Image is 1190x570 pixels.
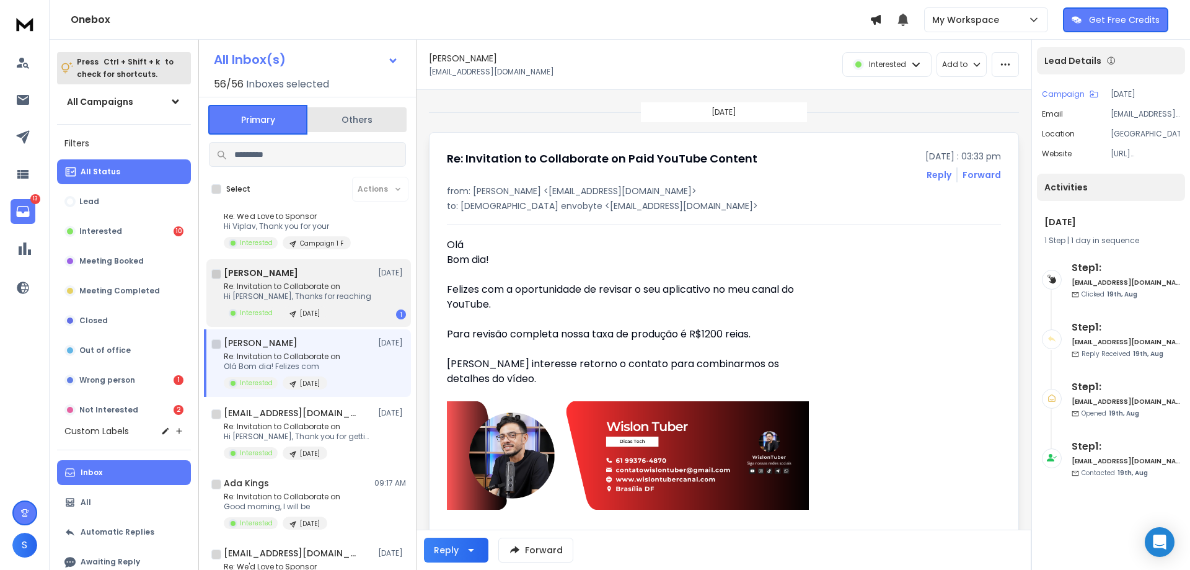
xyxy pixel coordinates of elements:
div: Olá [447,238,809,252]
p: Campaign 1 F [300,239,343,248]
p: Re: Invitation to Collaborate on [224,492,340,502]
p: [GEOGRAPHIC_DATA] [1111,129,1180,139]
button: All Status [57,159,191,184]
p: location [1042,129,1075,139]
h6: Step 1 : [1072,380,1180,394]
img: AIorK4zzwm5U-mBMY25PsEqkwWh6a_6UX1ufoRZTO5Gx3rOCIg945L7mACI2aT5OGhwvUBzygZ7hJrXXeZ1b [447,401,809,510]
p: Clicked [1082,290,1137,299]
div: Forward [963,169,1001,181]
p: Re: We'd Love to Sponsor [224,212,351,221]
p: Olá Bom dia! Felizes com [224,362,340,372]
h1: [PERSON_NAME] [429,52,497,65]
p: Hi Viplav, Thank you for your [224,221,351,231]
div: [PERSON_NAME] interesse retorno o contato para combinarmos os detalhes do vídeo. [447,357,809,386]
h6: Step 1 : [1072,320,1180,335]
p: Email [1042,109,1063,119]
p: Add to [942,60,967,69]
span: 56 / 56 [214,77,244,92]
p: Interested [240,519,273,528]
button: Reply [927,169,951,181]
p: Automatic Replies [81,527,154,537]
p: [EMAIL_ADDRESS][DOMAIN_NAME] [1111,109,1180,119]
p: Re: Invitation to Collaborate on [224,282,371,292]
h6: [EMAIL_ADDRESS][DOMAIN_NAME] [1072,278,1180,287]
p: Awaiting Reply [81,557,140,567]
p: Interested [240,238,273,247]
p: website [1042,149,1072,159]
p: Hi [PERSON_NAME], Thanks for reaching [224,292,371,301]
p: Interested [240,308,273,318]
div: 1 [174,375,183,385]
p: Interested [79,226,122,236]
button: All [57,490,191,515]
span: 19th, Aug [1117,468,1148,478]
p: Re: Invitation to Collaborate on [224,422,372,432]
button: Interested10 [57,219,191,244]
p: [DATE] [378,338,406,348]
a: 13 [11,199,35,224]
button: Campaign [1042,89,1098,99]
h6: Step 1 : [1072,439,1180,454]
button: S [12,533,37,558]
div: 10 [174,226,183,236]
p: Contacted [1082,468,1148,478]
div: | [1044,236,1178,246]
button: Meeting Booked [57,249,191,274]
p: [DATE] [300,379,320,388]
p: Press to check for shortcuts. [77,56,174,81]
div: Activities [1037,174,1185,201]
label: Select [226,184,250,194]
h1: Ada Kings [224,477,269,489]
h3: Custom Labels [64,425,129,437]
span: 19th, Aug [1109,409,1139,418]
button: Lead [57,189,191,214]
button: Wrong person1 [57,368,191,393]
p: Not Interested [79,405,138,415]
span: 1 day in sequence [1071,235,1139,246]
p: [DATE] [378,268,406,278]
p: Interested [240,448,273,458]
p: All Status [81,167,120,177]
p: Closed [79,316,108,326]
p: Lead [79,197,99,207]
p: Reply Received [1082,349,1163,358]
span: Ctrl + Shift + k [102,55,162,69]
p: [EMAIL_ADDRESS][DOMAIN_NAME] [429,67,554,77]
button: Primary [208,105,307,135]
h6: [EMAIL_ADDRESS][DOMAIN_NAME] [1072,456,1180,466]
p: Hi [PERSON_NAME], Thank you for getting [224,432,372,442]
button: Meeting Completed [57,278,191,303]
div: 2 [174,405,183,415]
div: Reply [434,544,459,556]
button: Out of office [57,338,191,363]
img: logo [12,12,37,35]
div: Para revisão completa nossa taxa de produção é R$1200 reias. [447,327,809,342]
h6: Step 1 : [1072,261,1180,275]
h1: [EMAIL_ADDRESS][DOMAIN_NAME] [224,547,360,559]
h1: All Campaigns [67,96,133,108]
span: 19th, Aug [1133,349,1163,358]
p: 09:17 AM [374,478,406,488]
span: 1 Step [1044,235,1065,246]
p: to: [DEMOGRAPHIC_DATA] envobyte <[EMAIL_ADDRESS][DOMAIN_NAME]> [447,200,1001,212]
button: Inbox [57,460,191,485]
button: All Campaigns [57,89,191,114]
button: All Inbox(s) [204,47,408,72]
h1: All Inbox(s) [214,53,286,66]
h1: [EMAIL_ADDRESS][DOMAIN_NAME] [224,407,360,419]
button: Closed [57,308,191,333]
h1: [DATE] [1044,216,1178,228]
h6: [EMAIL_ADDRESS][DOMAIN_NAME] [1072,337,1180,347]
p: [DATE] [378,548,406,558]
p: Interested [240,378,273,388]
button: Get Free Credits [1063,7,1168,32]
p: All [81,497,91,507]
h3: Filters [57,135,191,152]
h1: [PERSON_NAME] [224,337,297,349]
p: from: [PERSON_NAME] <[EMAIL_ADDRESS][DOMAIN_NAME]> [447,185,1001,197]
p: [DATE] [300,309,320,318]
p: Opened [1082,409,1139,418]
h1: Onebox [71,12,870,27]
